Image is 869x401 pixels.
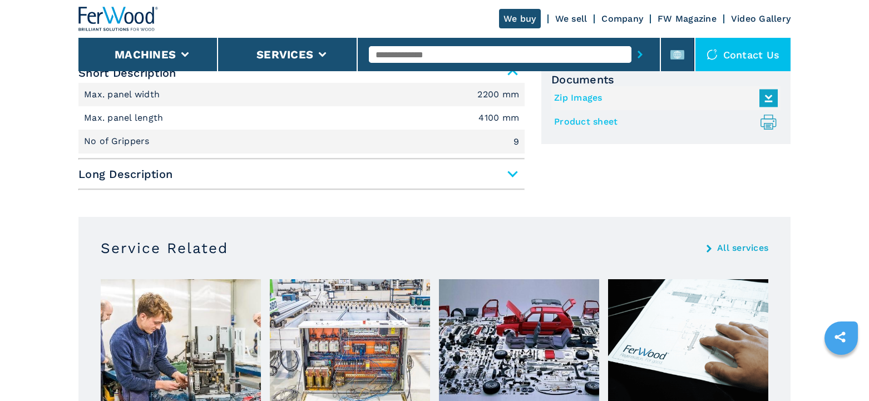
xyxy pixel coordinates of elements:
[601,13,643,24] a: Company
[731,13,791,24] a: Video Gallery
[84,135,152,147] p: No of Grippers
[822,351,861,393] iframe: Chat
[78,63,525,83] span: Short Description
[84,112,166,124] p: Max. panel length
[78,83,525,154] div: Short Description
[555,13,587,24] a: We sell
[826,323,854,351] a: sharethis
[78,164,525,184] span: Long Description
[513,137,519,146] em: 9
[717,244,768,253] a: All services
[478,113,519,122] em: 4100 mm
[256,48,313,61] button: Services
[554,113,772,131] a: Product sheet
[695,38,791,71] div: Contact us
[84,88,162,101] p: Max. panel width
[554,89,772,107] a: Zip Images
[477,90,519,99] em: 2200 mm
[551,73,781,86] span: Documents
[115,48,176,61] button: Machines
[631,42,649,67] button: submit-button
[78,7,159,31] img: Ferwood
[707,49,718,60] img: Contact us
[658,13,717,24] a: FW Magazine
[499,9,541,28] a: We buy
[101,239,228,257] h3: Service Related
